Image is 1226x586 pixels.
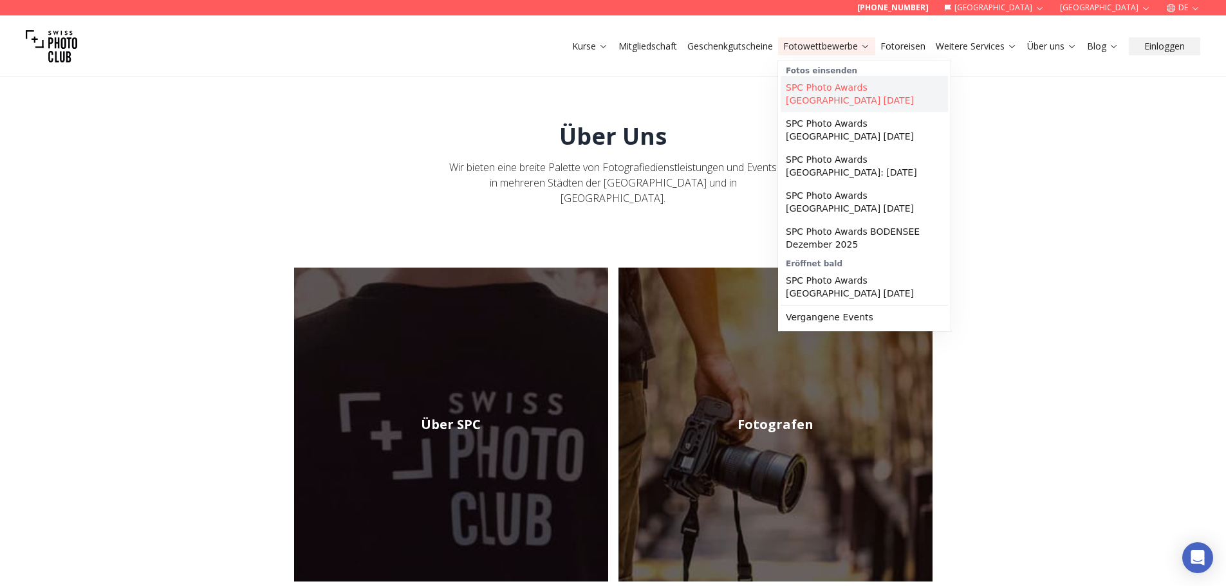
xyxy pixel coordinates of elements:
a: SPC Photo Awards BODENSEE Dezember 2025 [781,220,948,256]
button: Geschenkgutscheine [682,37,778,55]
button: Über uns [1022,37,1082,55]
a: Fotoreisen [880,40,925,53]
a: SPC Photo Awards [GEOGRAPHIC_DATA]: [DATE] [781,148,948,184]
img: Fotograf Buchen [618,268,933,581]
a: Weitere Services [936,40,1017,53]
a: Kurse [572,40,608,53]
button: Weitere Services [931,37,1022,55]
h2: Über SPC [421,416,481,434]
h2: Fotografen [738,416,813,434]
button: Blog [1082,37,1124,55]
button: Einloggen [1129,37,1200,55]
a: Fotowettbewerbe [783,40,870,53]
a: SPC Photo Awards [GEOGRAPHIC_DATA] [DATE] [781,269,948,305]
a: Über SPC [294,268,608,581]
div: Fotos einsenden [781,63,948,76]
a: SPC Photo Awards [GEOGRAPHIC_DATA] [DATE] [781,112,948,148]
button: Mitgliedschaft [613,37,682,55]
a: Fotografen [618,268,933,581]
a: Mitgliedschaft [618,40,677,53]
img: Swiss photo club [26,21,77,72]
a: Geschenkgutscheine [687,40,773,53]
span: Wir bieten eine breite Palette von Fotografiedienstleistungen und Events in mehreren Städten der ... [449,160,777,205]
img: Fotograf Buchen [294,268,608,581]
a: Blog [1087,40,1119,53]
a: SPC Photo Awards [GEOGRAPHIC_DATA] [DATE] [781,184,948,220]
button: Fotowettbewerbe [778,37,875,55]
button: Kurse [567,37,613,55]
a: SPC Photo Awards [GEOGRAPHIC_DATA] [DATE] [781,76,948,112]
a: [PHONE_NUMBER] [857,3,929,13]
a: Vergangene Events [781,306,948,329]
a: Über uns [1027,40,1077,53]
h1: Über Uns [559,124,667,149]
button: Fotoreisen [875,37,931,55]
div: Eröffnet bald [781,256,948,269]
div: Open Intercom Messenger [1182,542,1213,573]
